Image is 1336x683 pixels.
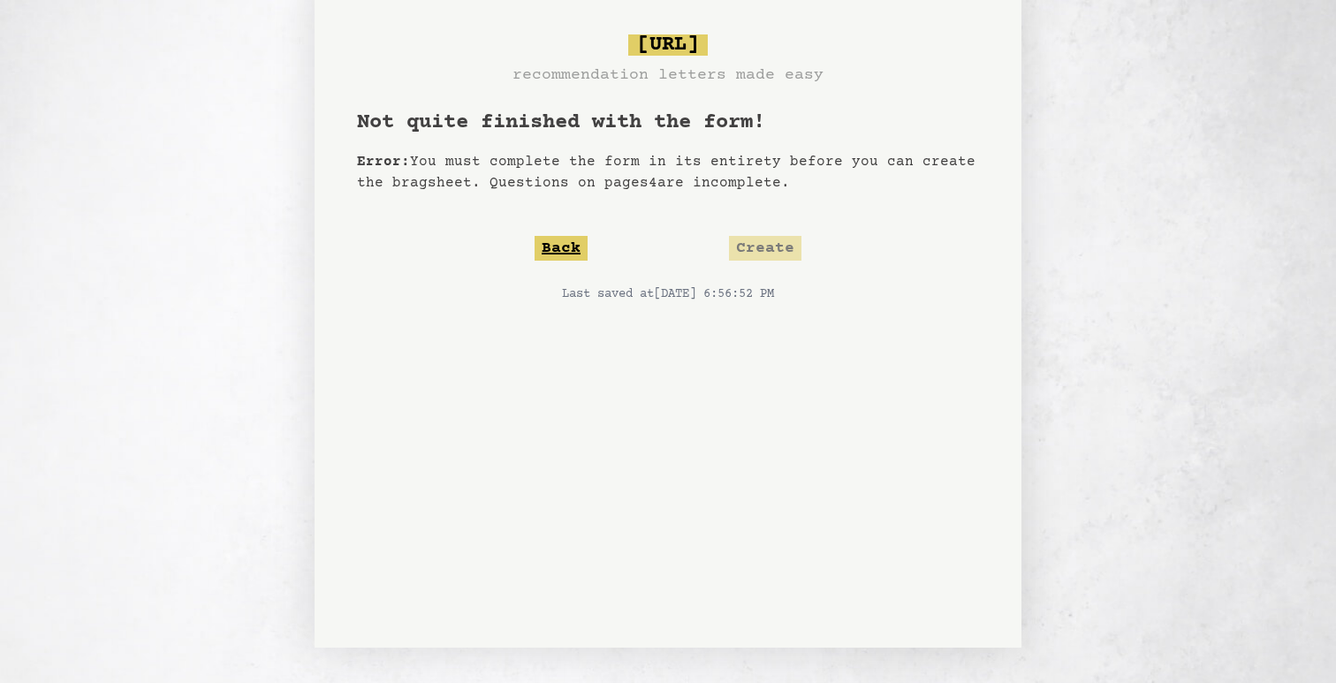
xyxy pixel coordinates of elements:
h1: Not quite finished with the form! [357,109,979,137]
span: Error: [357,154,410,170]
span: [URL] [628,34,708,56]
h3: recommendation letters made easy [512,63,824,87]
button: Back [535,236,588,261]
p: You must complete the form in its entirety before you can create the bragsheet. Questions on page... [357,151,979,194]
p: Last saved at [DATE] 6:56:52 PM [357,285,979,303]
button: Create [729,236,801,261]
